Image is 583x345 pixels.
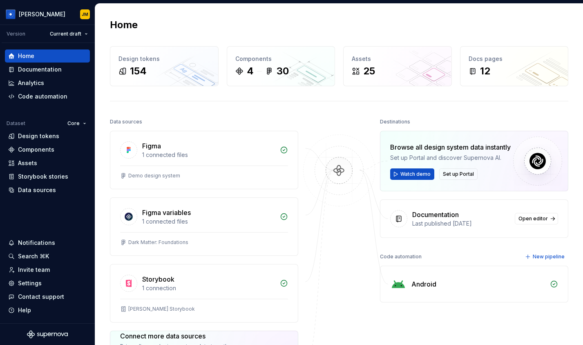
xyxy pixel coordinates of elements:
[247,65,254,78] div: 4
[5,157,90,170] a: Assets
[142,151,275,159] div: 1 connected files
[439,168,478,180] button: Set up Portal
[412,220,510,228] div: Last published [DATE]
[5,290,90,303] button: Contact support
[6,9,16,19] img: 049812b6-2877-400d-9dc9-987621144c16.png
[142,274,174,284] div: Storybook
[18,132,59,140] div: Design tokens
[18,79,44,87] div: Analytics
[18,186,56,194] div: Data sources
[5,49,90,63] a: Home
[5,184,90,197] a: Data sources
[110,264,298,323] a: Storybook1 connection[PERSON_NAME] Storybook
[82,11,88,18] div: JM
[18,293,64,301] div: Contact support
[18,172,68,181] div: Storybook stories
[235,55,327,63] div: Components
[400,171,431,177] span: Watch demo
[277,65,289,78] div: 30
[533,253,565,260] span: New pipeline
[227,46,335,86] a: Components430
[67,120,80,127] span: Core
[18,159,37,167] div: Assets
[18,306,31,314] div: Help
[5,76,90,90] a: Analytics
[5,277,90,290] a: Settings
[523,251,568,262] button: New pipeline
[50,31,81,37] span: Current draft
[460,46,569,86] a: Docs pages12
[110,46,219,86] a: Design tokens154
[518,215,548,222] span: Open editor
[142,217,275,226] div: 1 connected files
[2,5,93,23] button: [PERSON_NAME]JM
[18,266,50,274] div: Invite team
[380,251,422,262] div: Code automation
[46,28,92,40] button: Current draft
[18,146,54,154] div: Components
[19,10,65,18] div: [PERSON_NAME]
[128,172,180,179] div: Demo design system
[390,142,511,152] div: Browse all design system data instantly
[7,31,25,37] div: Version
[515,213,558,224] a: Open editor
[18,252,49,260] div: Search ⌘K
[5,263,90,276] a: Invite team
[110,197,298,256] a: Figma variables1 connected filesDark Matter: Foundations
[5,130,90,143] a: Design tokens
[363,65,375,78] div: 25
[18,92,67,101] div: Code automation
[5,304,90,317] button: Help
[120,331,235,341] div: Connect more data sources
[64,118,90,129] button: Core
[5,236,90,249] button: Notifications
[110,116,142,128] div: Data sources
[18,279,42,287] div: Settings
[128,239,188,246] div: Dark Matter: Foundations
[5,250,90,263] button: Search ⌘K
[142,141,161,151] div: Figma
[380,116,410,128] div: Destinations
[443,171,474,177] span: Set up Portal
[128,306,195,312] div: [PERSON_NAME] Storybook
[130,65,147,78] div: 154
[18,239,55,247] div: Notifications
[412,210,459,220] div: Documentation
[118,55,210,63] div: Design tokens
[480,65,490,78] div: 12
[5,90,90,103] a: Code automation
[469,55,560,63] div: Docs pages
[27,330,68,338] svg: Supernova Logo
[142,208,191,217] div: Figma variables
[5,170,90,183] a: Storybook stories
[7,120,25,127] div: Dataset
[5,143,90,156] a: Components
[390,154,511,162] div: Set up Portal and discover Supernova AI.
[110,131,298,189] a: Figma1 connected filesDemo design system
[352,55,443,63] div: Assets
[142,284,275,292] div: 1 connection
[343,46,452,86] a: Assets25
[390,168,434,180] button: Watch demo
[411,279,436,289] div: Android
[18,52,34,60] div: Home
[18,65,62,74] div: Documentation
[110,18,138,31] h2: Home
[5,63,90,76] a: Documentation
